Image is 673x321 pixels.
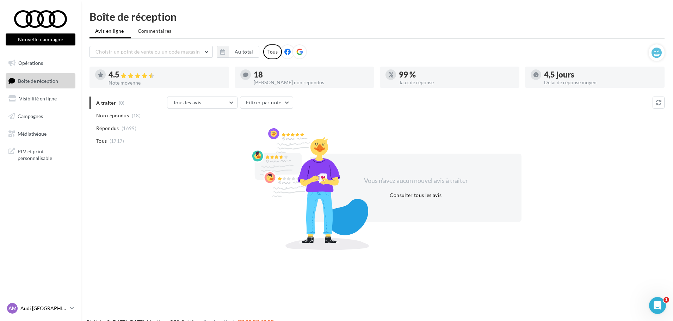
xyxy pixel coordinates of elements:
span: Opérations [18,60,43,66]
span: Médiathèque [18,130,47,136]
span: PLV et print personnalisable [18,147,73,162]
span: Non répondus [96,112,129,119]
div: Vous n'avez aucun nouvel avis à traiter [355,176,476,185]
span: (18) [132,113,141,118]
button: Tous les avis [167,97,237,109]
a: Boîte de réception [4,73,77,88]
a: Médiathèque [4,126,77,141]
span: (1717) [110,138,124,144]
button: Au total [217,46,259,58]
iframe: Intercom live chat [649,297,666,314]
div: 4,5 jours [544,71,659,79]
span: Choisir un point de vente ou un code magasin [95,49,200,55]
span: (1699) [122,125,136,131]
div: 18 [254,71,369,79]
span: Tous [96,137,107,144]
span: Tous les avis [173,99,202,105]
div: [PERSON_NAME] non répondus [254,80,369,85]
button: Filtrer par note [240,97,293,109]
span: Visibilité en ligne [19,95,57,101]
a: PLV et print personnalisable [4,144,77,165]
button: Nouvelle campagne [6,33,75,45]
div: 4.5 [109,71,223,79]
p: Audi [GEOGRAPHIC_DATA] [20,305,67,312]
div: Tous [263,44,282,59]
span: AM [8,305,17,312]
span: Boîte de réception [18,78,58,84]
a: Visibilité en ligne [4,91,77,106]
a: AM Audi [GEOGRAPHIC_DATA] [6,302,75,315]
button: Choisir un point de vente ou un code magasin [89,46,213,58]
span: 1 [663,297,669,303]
span: Commentaires [138,27,172,35]
button: Au total [229,46,259,58]
span: Répondus [96,125,119,132]
div: 99 % [399,71,514,79]
div: Taux de réponse [399,80,514,85]
div: Note moyenne [109,80,223,85]
span: Campagnes [18,113,43,119]
div: Boîte de réception [89,11,665,22]
a: Opérations [4,56,77,70]
button: Consulter tous les avis [387,191,444,199]
div: Délai de réponse moyen [544,80,659,85]
a: Campagnes [4,109,77,124]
